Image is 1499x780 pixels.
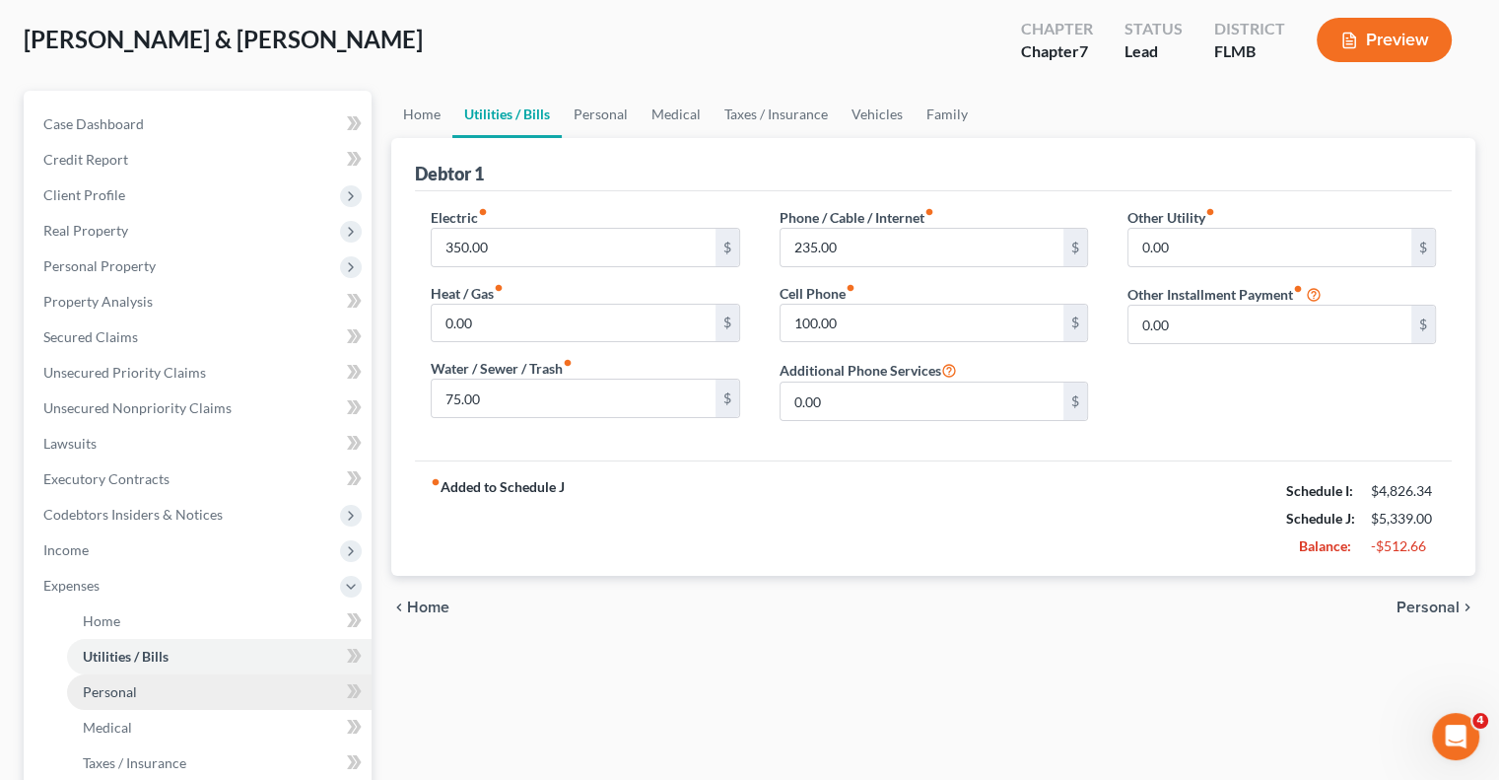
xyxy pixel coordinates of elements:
span: 4 [1472,713,1488,729]
label: Additional Phone Services [780,358,957,382]
strong: Schedule I: [1286,482,1353,499]
label: Cell Phone [780,283,855,304]
i: fiber_manual_record [494,283,504,293]
span: Medical [83,719,132,736]
div: Status [1124,18,1183,40]
a: Medical [640,91,713,138]
a: Lawsuits [28,426,372,461]
span: Property Analysis [43,293,153,310]
strong: Added to Schedule J [431,477,565,560]
div: Chapter [1021,40,1093,63]
a: Unsecured Nonpriority Claims [28,390,372,426]
a: Secured Claims [28,319,372,355]
a: Personal [562,91,640,138]
span: [PERSON_NAME] & [PERSON_NAME] [24,25,423,53]
span: Real Property [43,222,128,239]
a: Vehicles [840,91,915,138]
div: $5,339.00 [1371,509,1436,529]
span: Secured Claims [43,328,138,345]
a: Utilities / Bills [67,639,372,674]
a: Taxes / Insurance [713,91,840,138]
span: Utilities / Bills [83,648,169,665]
div: $ [1063,229,1087,266]
span: Executory Contracts [43,470,170,487]
i: fiber_manual_record [563,358,573,368]
div: $ [1411,306,1435,343]
a: Utilities / Bills [452,91,562,138]
i: fiber_manual_record [478,207,488,217]
span: Case Dashboard [43,115,144,132]
span: Unsecured Priority Claims [43,364,206,381]
div: District [1214,18,1285,40]
a: Executory Contracts [28,461,372,497]
button: Personal chevron_right [1397,600,1475,615]
span: Personal Property [43,257,156,274]
iframe: Intercom live chat [1432,713,1479,760]
label: Heat / Gas [431,283,504,304]
input: -- [1128,306,1411,343]
label: Other Installment Payment [1127,284,1303,305]
label: Phone / Cable / Internet [780,207,934,228]
a: Home [67,603,372,639]
div: $ [1063,305,1087,342]
i: chevron_right [1460,600,1475,615]
span: Home [83,612,120,629]
a: Home [391,91,452,138]
div: $4,826.34 [1371,481,1436,501]
input: -- [432,380,715,417]
div: Debtor 1 [415,162,484,185]
i: fiber_manual_record [924,207,934,217]
i: fiber_manual_record [1293,284,1303,294]
div: $ [715,380,739,417]
label: Other Utility [1127,207,1215,228]
i: fiber_manual_record [431,477,441,487]
label: Water / Sewer / Trash [431,358,573,379]
i: chevron_left [391,600,407,615]
a: Unsecured Priority Claims [28,355,372,390]
label: Electric [431,207,488,228]
a: Property Analysis [28,284,372,319]
strong: Schedule J: [1286,510,1355,527]
a: Personal [67,674,372,710]
i: fiber_manual_record [1205,207,1215,217]
span: Income [43,541,89,558]
span: Lawsuits [43,435,97,452]
div: Chapter [1021,18,1093,40]
input: -- [781,383,1063,420]
span: Credit Report [43,151,128,168]
span: Client Profile [43,186,125,203]
a: Family [915,91,980,138]
span: Home [407,600,449,615]
div: Lead [1124,40,1183,63]
span: Personal [83,683,137,700]
input: -- [781,305,1063,342]
input: -- [432,229,715,266]
span: Unsecured Nonpriority Claims [43,399,232,416]
i: fiber_manual_record [846,283,855,293]
button: chevron_left Home [391,600,449,615]
button: Preview [1317,18,1452,62]
div: $ [1411,229,1435,266]
a: Case Dashboard [28,106,372,142]
span: 7 [1079,41,1088,60]
div: -$512.66 [1371,536,1436,556]
div: FLMB [1214,40,1285,63]
div: $ [1063,383,1087,420]
span: Codebtors Insiders & Notices [43,506,223,523]
div: $ [715,229,739,266]
span: Personal [1397,600,1460,615]
strong: Balance: [1299,537,1351,554]
a: Medical [67,710,372,745]
input: -- [781,229,1063,266]
div: $ [715,305,739,342]
input: -- [432,305,715,342]
input: -- [1128,229,1411,266]
a: Credit Report [28,142,372,177]
span: Expenses [43,577,100,594]
span: Taxes / Insurance [83,754,186,771]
